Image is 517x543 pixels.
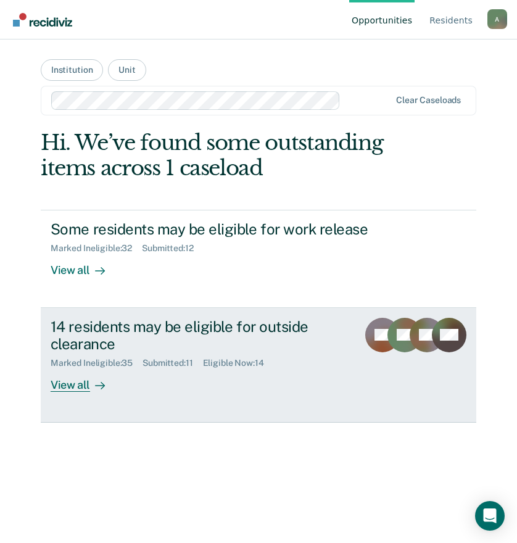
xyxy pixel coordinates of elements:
div: Open Intercom Messenger [475,501,505,531]
img: Recidiviz [13,13,72,27]
div: Submitted : 12 [142,243,203,254]
button: Institution [41,59,103,81]
button: Profile dropdown button [487,9,507,29]
div: Eligible Now : 14 [203,358,274,368]
div: View all [51,254,120,278]
div: Some residents may be eligible for work release [51,220,437,238]
div: Hi. We’ve found some outstanding items across 1 caseload [41,130,389,181]
a: 14 residents may be eligible for outside clearanceMarked Ineligible:35Submitted:11Eligible Now:14... [41,308,476,423]
div: 14 residents may be eligible for outside clearance [51,318,348,354]
div: A [487,9,507,29]
div: Clear caseloads [396,95,461,106]
button: Unit [108,59,146,81]
a: Some residents may be eligible for work releaseMarked Ineligible:32Submitted:12View all [41,210,476,307]
div: Submitted : 11 [143,358,202,368]
div: View all [51,368,120,392]
div: Marked Ineligible : 35 [51,358,143,368]
div: Marked Ineligible : 32 [51,243,142,254]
